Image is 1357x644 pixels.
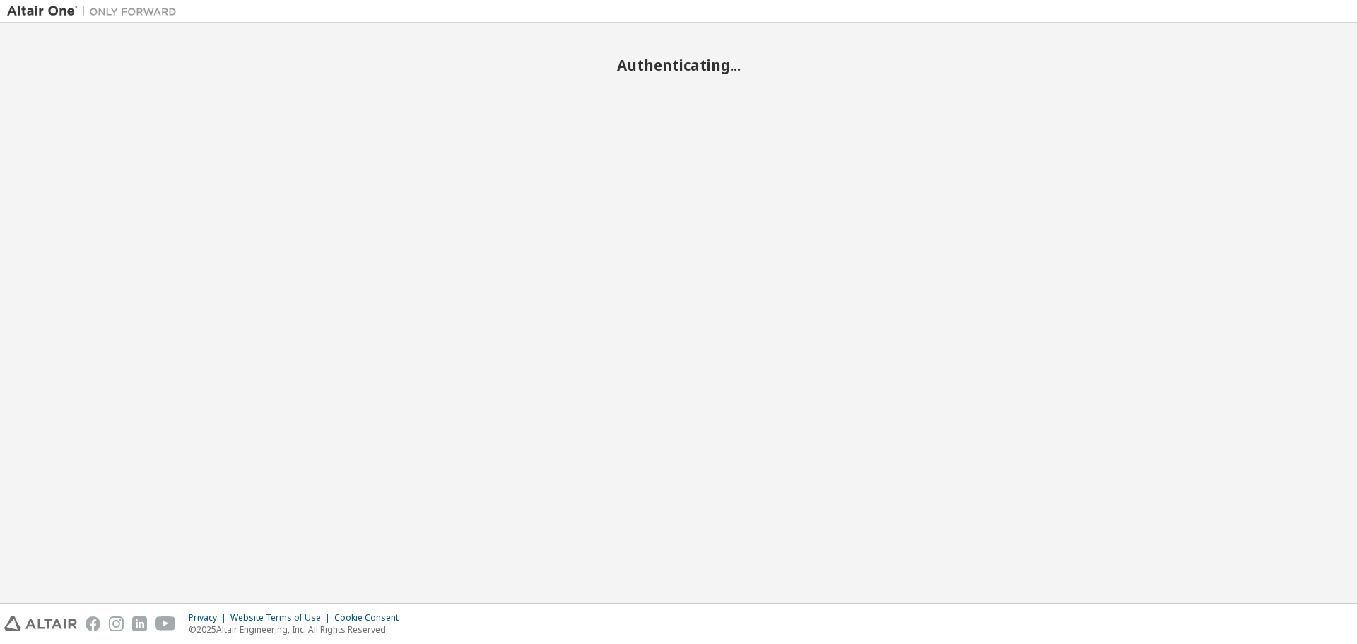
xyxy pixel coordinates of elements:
img: facebook.svg [86,616,100,631]
div: Cookie Consent [334,612,407,623]
p: © 2025 Altair Engineering, Inc. All Rights Reserved. [189,623,407,636]
img: youtube.svg [155,616,176,631]
img: linkedin.svg [132,616,147,631]
img: altair_logo.svg [4,616,77,631]
img: instagram.svg [109,616,124,631]
img: Altair One [7,4,184,18]
h2: Authenticating... [7,56,1350,74]
div: Privacy [189,612,230,623]
div: Website Terms of Use [230,612,334,623]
